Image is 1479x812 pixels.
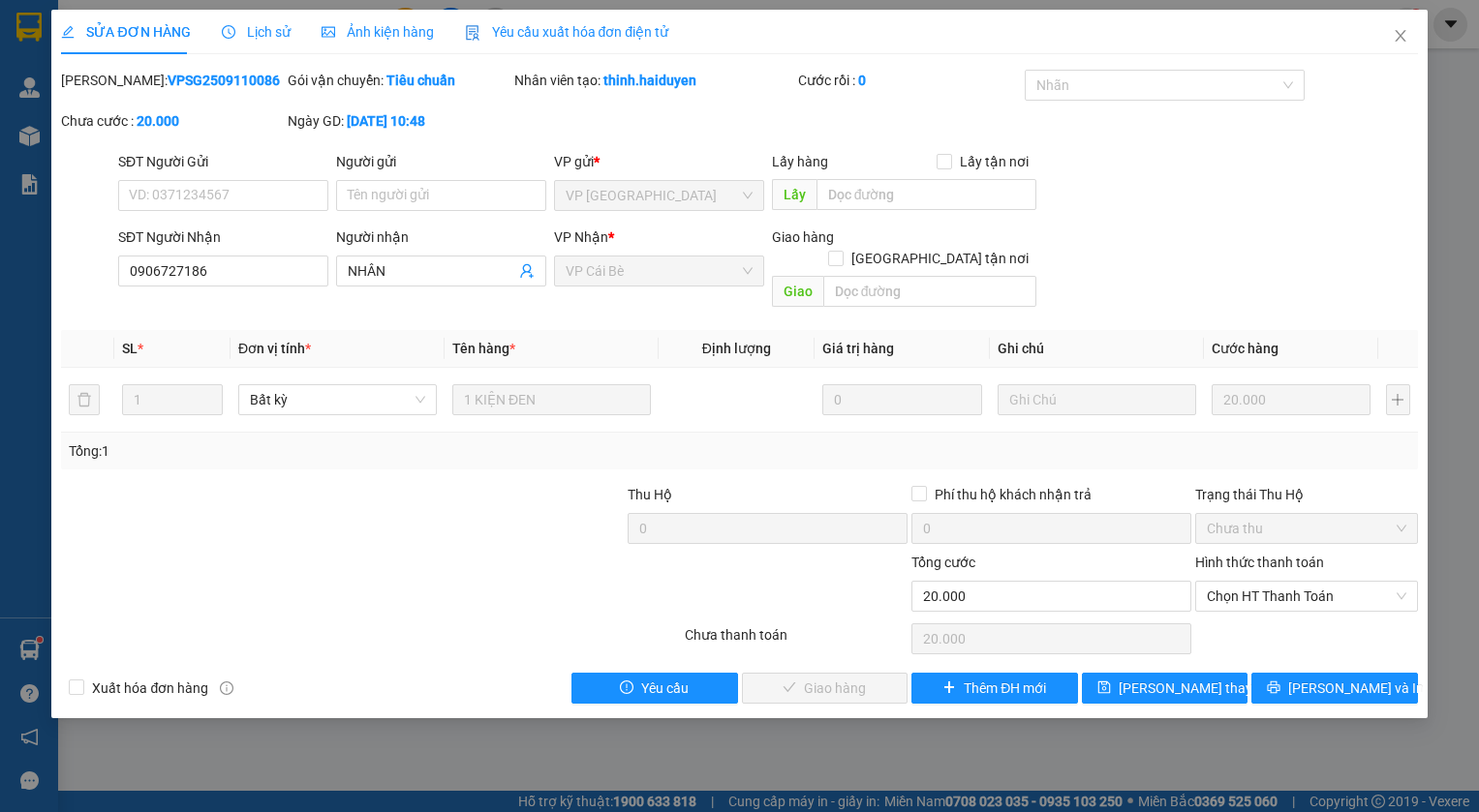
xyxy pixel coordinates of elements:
div: Người gửi [336,151,546,172]
button: delete [69,384,100,415]
span: Đơn vị tính [238,341,311,356]
span: user-add [519,263,535,279]
span: SỬA ĐƠN HÀNG [61,24,190,40]
div: SĐT Người Nhận [118,226,328,248]
span: Giá trị hàng [822,341,894,356]
input: 0 [1212,384,1371,415]
div: Chưa thanh toán [683,624,909,658]
div: Trạng thái Thu Hộ [1195,484,1418,505]
img: icon [465,25,480,41]
span: [PERSON_NAME] thay đổi [1119,677,1274,699]
span: edit [61,25,75,39]
span: SL [122,341,138,356]
button: save[PERSON_NAME] thay đổi [1082,673,1248,704]
span: Tổng cước [911,555,975,570]
span: VP Nhận [554,229,608,245]
b: thinh.haiduyen [603,73,696,88]
button: plus [1386,384,1409,415]
b: Tiêu chuẩn [386,73,455,88]
span: Yêu cầu xuất hóa đơn điện tử [465,24,669,40]
div: Cước rồi : [798,70,1021,91]
span: Lịch sử [222,24,291,40]
div: Nhân viên tạo: [514,70,794,91]
span: [PERSON_NAME] và In [1288,677,1424,699]
span: Xuất hóa đơn hàng [84,677,216,699]
button: plusThêm ĐH mới [911,673,1078,704]
input: Dọc đường [823,276,1036,307]
button: exclamation-circleYêu cầu [571,673,738,704]
span: [GEOGRAPHIC_DATA] tận nơi [844,248,1036,269]
span: Định lượng [702,341,771,356]
span: Tên hàng [452,341,515,356]
input: 0 [822,384,982,415]
b: 20.000 [137,113,179,129]
span: Chọn HT Thanh Toán [1207,582,1406,611]
span: Thêm ĐH mới [964,677,1046,699]
span: printer [1267,680,1280,696]
span: Phí thu hộ khách nhận trả [927,484,1099,505]
span: Chưa thu [1207,514,1406,543]
span: VP Sài Gòn [566,181,753,210]
input: Dọc đường [817,179,1036,210]
div: VP gửi [554,151,764,172]
div: Tổng: 1 [69,440,571,462]
button: checkGiao hàng [742,673,909,704]
span: save [1097,680,1111,696]
div: [PERSON_NAME]: [61,70,284,91]
span: Lấy [772,179,817,210]
b: 0 [858,73,866,88]
input: VD: Bàn, Ghế [452,384,651,415]
div: SĐT Người Gửi [118,151,328,172]
div: Người nhận [336,226,546,248]
span: Giao [772,276,823,307]
div: Gói vận chuyển: [288,70,510,91]
div: Chưa cước : [61,110,284,132]
span: Ảnh kiện hàng [322,24,434,40]
span: info-circle [220,681,233,695]
span: VP Cái Bè [566,256,753,286]
span: clock-circle [222,25,235,39]
span: Lấy hàng [772,154,828,169]
span: Yêu cầu [641,677,689,699]
b: [DATE] 10:48 [347,113,425,129]
button: printer[PERSON_NAME] và In [1251,673,1418,704]
span: exclamation-circle [620,680,633,696]
span: Cước hàng [1212,341,1279,356]
span: close [1393,28,1408,44]
th: Ghi chú [990,330,1204,368]
span: Thu Hộ [628,487,672,502]
label: Hình thức thanh toán [1195,555,1324,570]
input: Ghi Chú [998,384,1196,415]
b: VPSG2509110086 [168,73,280,88]
span: picture [322,25,335,39]
span: Lấy tận nơi [952,151,1036,172]
span: Giao hàng [772,229,834,245]
span: plus [942,680,956,696]
button: Close [1373,10,1428,64]
div: Ngày GD: [288,110,510,132]
span: Bất kỳ [250,385,425,414]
